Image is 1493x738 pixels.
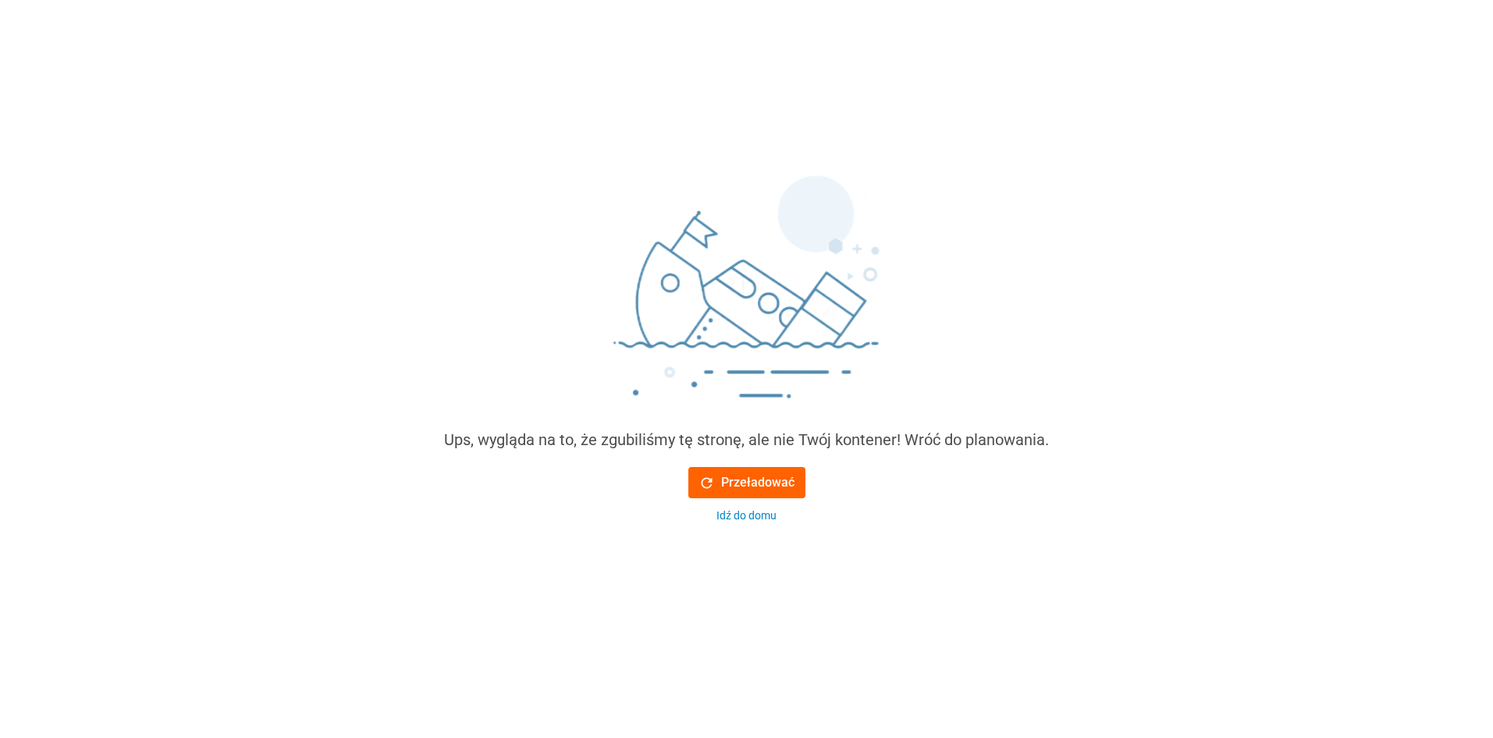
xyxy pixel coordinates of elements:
img: sinking_ship.png [513,169,981,428]
button: Przeładować [688,467,805,498]
button: Idź do domu [688,508,805,524]
font: Ups, wygląda na to, że zgubiliśmy tę stronę, ale nie Twój kontener! Wróć do planowania. [444,430,1049,449]
font: Przeładować [721,475,794,490]
font: Idź do domu [716,509,777,522]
